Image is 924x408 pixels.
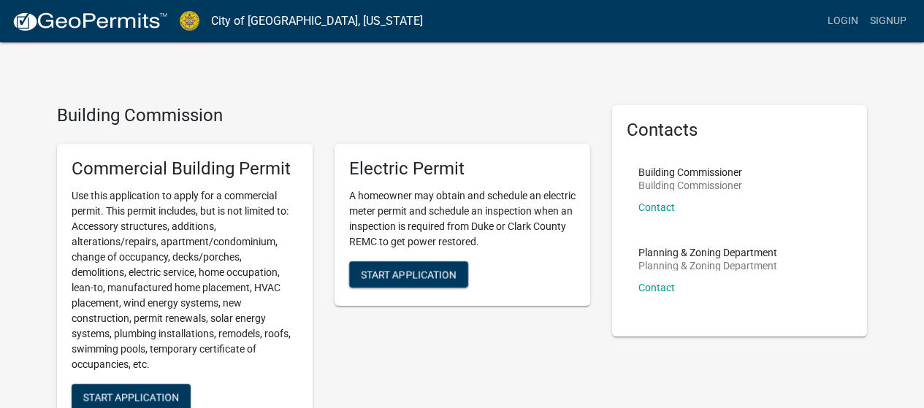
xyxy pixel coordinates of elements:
span: Start Application [361,268,457,280]
h5: Contacts [627,120,853,141]
img: City of Jeffersonville, Indiana [180,11,199,31]
p: Planning & Zoning Department [638,261,777,271]
p: Use this application to apply for a commercial permit. This permit includes, but is not limited t... [72,188,298,372]
p: A homeowner may obtain and schedule an electric meter permit and schedule an inspection when an i... [349,188,576,250]
span: Start Application [83,390,179,402]
a: City of [GEOGRAPHIC_DATA], [US_STATE] [211,9,423,34]
a: Login [822,7,864,35]
a: Signup [864,7,912,35]
p: Building Commissioner [638,167,742,177]
a: Contact [638,282,675,293]
p: Planning & Zoning Department [638,247,777,258]
p: Building Commissioner [638,180,742,190]
button: Start Application [349,261,468,288]
h5: Electric Permit [349,158,576,180]
a: Contact [638,201,675,213]
h5: Commercial Building Permit [72,158,298,180]
h4: Building Commission [57,105,590,126]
